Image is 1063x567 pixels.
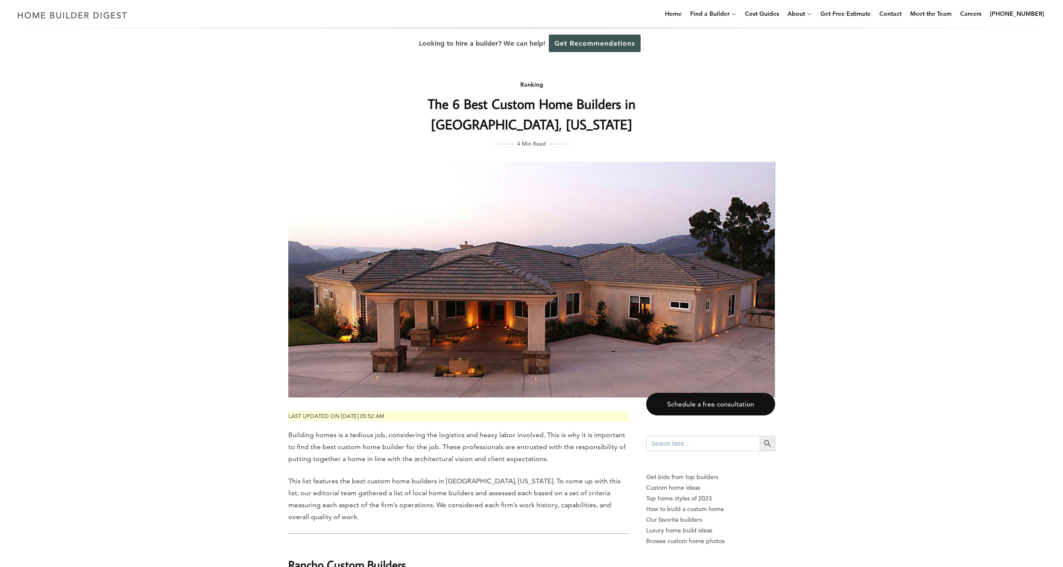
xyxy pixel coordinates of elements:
a: Schedule a free consultation [646,393,775,415]
p: Building homes is a tedious job, considering the logistics and heavy labor involved. This is why ... [288,429,629,465]
svg: Search [763,439,772,448]
h1: The 6 Best Custom Home Builders in [GEOGRAPHIC_DATA], [US_STATE] [361,94,702,134]
a: Ranking [520,81,543,88]
p: Last updated on [DATE] 05:52 am [288,411,629,421]
p: Get bids from top builders [646,472,775,482]
a: Top home styles of 2023 [646,493,775,504]
a: Luxury home build ideas [646,525,775,536]
a: Browse custom home photos [646,536,775,547]
input: Search here... [646,436,760,451]
a: Custom home ideas [646,482,775,493]
a: Get Recommendations [549,35,641,52]
p: This list features the best custom home builders in [GEOGRAPHIC_DATA], [US_STATE]. To come up wit... [288,475,629,523]
span: 4 Min Read [517,139,546,148]
a: How to build a custom home [646,504,775,514]
img: Home Builder Digest [14,7,131,23]
iframe: Drift Widget Chat Controller [899,506,1053,557]
a: Our favorite builders [646,514,775,525]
